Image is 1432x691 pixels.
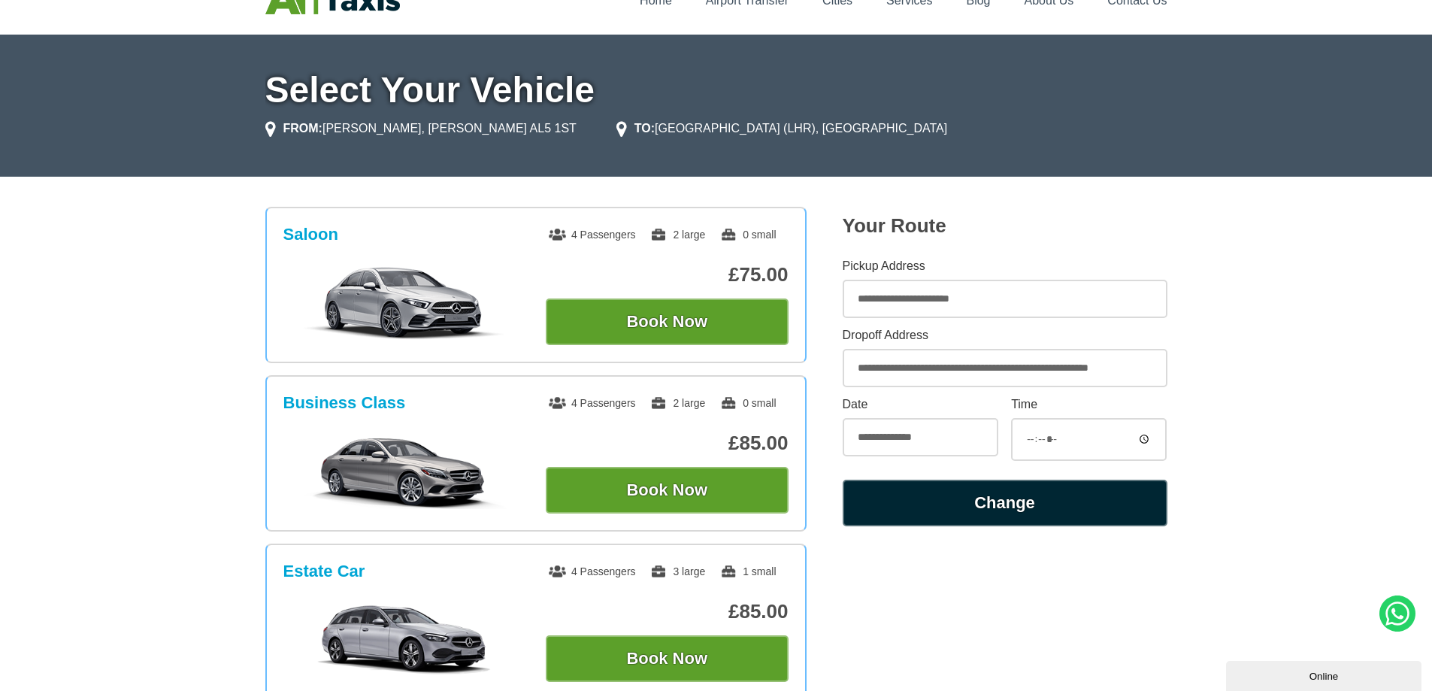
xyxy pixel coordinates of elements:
label: Date [843,399,998,411]
button: Book Now [546,635,789,682]
label: Time [1011,399,1167,411]
img: Saloon [291,265,517,341]
p: £85.00 [546,600,789,623]
label: Pickup Address [843,260,1167,272]
p: £75.00 [546,263,789,286]
span: 4 Passengers [549,397,636,409]
label: Dropoff Address [843,329,1167,341]
li: [GEOGRAPHIC_DATA] (LHR), [GEOGRAPHIC_DATA] [616,120,947,138]
span: 2 large [650,397,705,409]
iframe: chat widget [1226,658,1424,691]
span: 2 large [650,229,705,241]
h2: Your Route [843,214,1167,238]
span: 4 Passengers [549,565,636,577]
h3: Business Class [283,393,406,413]
h3: Estate Car [283,562,365,581]
span: 0 small [720,229,776,241]
img: Estate Car [291,602,517,677]
h3: Saloon [283,225,338,244]
button: Book Now [546,299,789,345]
span: 3 large [650,565,705,577]
span: 1 small [720,565,776,577]
button: Book Now [546,467,789,514]
strong: FROM: [283,122,322,135]
span: 0 small [720,397,776,409]
button: Change [843,480,1167,526]
h1: Select Your Vehicle [265,72,1167,108]
li: [PERSON_NAME], [PERSON_NAME] AL5 1ST [265,120,577,138]
span: 4 Passengers [549,229,636,241]
p: £85.00 [546,432,789,455]
strong: TO: [634,122,655,135]
img: Business Class [291,434,517,509]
